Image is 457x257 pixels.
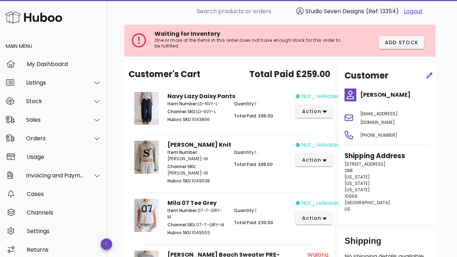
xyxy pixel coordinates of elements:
[234,149,292,156] p: 1
[134,92,159,125] img: Product Image
[345,206,350,212] span: US
[301,215,321,222] span: action
[360,132,397,138] span: [PHONE_NUMBER]
[26,79,84,86] div: Listings
[379,36,425,49] button: Add Stock
[167,207,198,213] span: Item Number:
[167,141,231,149] strong: [PERSON_NAME] Knit
[167,116,225,123] p: 1043896
[167,109,225,115] p: LD-NVY-L
[155,30,220,38] span: Waiting for Inventory
[27,246,101,253] div: Returns
[167,178,192,184] span: Huboo SKU:
[27,228,101,235] div: Settings
[167,163,225,176] p: [PERSON_NAME]-M
[27,209,101,216] div: Channels
[345,69,388,82] h2: Customer
[301,108,321,115] span: action
[345,180,370,186] span: [US_STATE]
[167,199,217,207] strong: Mila 07 Tee Grey
[167,92,235,100] strong: Navy Lazy Daisy Pants
[5,10,62,25] img: Huboo Logo
[345,174,370,180] span: [US_STATE]
[301,141,355,149] span: not_released_yet
[360,91,430,99] h4: [PERSON_NAME]
[27,153,101,160] div: Usage
[26,135,84,142] div: Orders
[167,230,225,236] p: 1049553
[234,207,255,213] span: Quantity:
[234,113,273,119] span: Total Paid: £86.00
[296,153,332,166] button: action
[296,105,332,118] button: action
[167,230,192,236] span: Huboo SKU:
[167,163,196,170] span: Channel SKU:
[167,207,225,220] p: 07-T-GRY-M
[129,68,200,81] span: Customer's Cart
[360,111,398,125] span: [EMAIL_ADDRESS][DOMAIN_NAME]
[27,191,101,197] div: Cases
[167,149,198,155] span: Item Number:
[385,39,419,46] span: Add Stock
[345,151,430,161] h3: Shipping Address
[345,193,357,199] span: 10069
[345,200,390,206] span: [GEOGRAPHIC_DATA]
[301,199,355,207] span: not_released_yet
[167,222,196,228] span: Channel SKU:
[155,37,344,49] p: One or more of the items in this order does not have enough stock for this order to be fulfilled.
[234,149,255,155] span: Quantity:
[167,101,198,107] span: Item Number:
[26,98,84,105] div: Stock
[167,222,225,228] p: 07-T-GRY-M
[301,156,321,164] span: action
[234,207,292,214] p: 1
[234,101,292,107] p: 1
[301,92,355,101] span: not_released_yet
[134,141,159,173] img: Product Image
[167,109,196,115] span: Channel SKU:
[167,178,225,184] p: 1049538
[305,7,364,15] span: Studio Seven Designs
[234,220,273,226] span: Total Paid: £30.00
[167,116,192,122] span: Huboo SKU:
[345,167,353,173] span: 28B
[296,212,332,225] button: action
[26,116,84,123] div: Sales
[404,7,423,16] a: Logout
[27,61,101,67] div: My Dashboard
[234,101,255,107] span: Quantity:
[167,149,225,162] p: [PERSON_NAME]-M
[345,161,386,167] span: [STREET_ADDRESS]
[366,7,399,15] span: (Ref: 13354)
[167,101,225,107] p: LD-NVY-L
[345,187,370,193] span: [US_STATE]
[234,161,273,167] span: Total Paid: £88.00
[134,199,159,232] img: Product Image
[26,172,84,179] div: Invoicing and Payments
[249,68,330,81] span: Total Paid £259.00
[345,235,430,252] div: Shipping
